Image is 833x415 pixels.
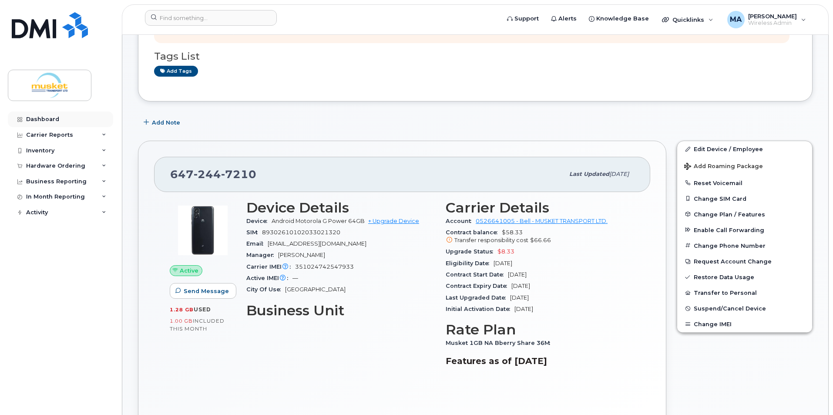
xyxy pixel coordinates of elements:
[246,200,435,216] h3: Device Details
[545,10,583,27] a: Alerts
[677,238,812,253] button: Change Phone Number
[656,11,719,28] div: Quicklinks
[510,294,529,301] span: [DATE]
[583,10,655,27] a: Knowledge Base
[501,10,545,27] a: Support
[246,286,285,293] span: City Of Use
[184,287,229,295] span: Send Message
[292,275,298,281] span: —
[677,206,812,222] button: Change Plan / Features
[677,300,812,316] button: Suspend/Cancel Device
[446,229,502,236] span: Contract balance
[677,191,812,206] button: Change SIM Card
[748,13,797,20] span: [PERSON_NAME]
[446,294,510,301] span: Last Upgraded Date
[748,20,797,27] span: Wireless Admin
[609,171,629,177] span: [DATE]
[446,356,635,366] h3: Features as of [DATE]
[272,218,365,224] span: Android Motorola G Power 64GB
[476,218,608,224] a: 0526641005 - Bell - MUSKET TRANSPORT LTD.
[514,14,539,23] span: Support
[221,168,256,181] span: 7210
[677,285,812,300] button: Transfer to Personal
[446,340,554,346] span: Musket 1GB NA Bberry Share 36M
[154,66,198,77] a: Add tags
[446,229,635,245] span: $58.33
[246,252,278,258] span: Manager
[446,260,494,267] span: Eligibility Date
[170,317,225,332] span: included this month
[677,157,812,175] button: Add Roaming Package
[694,211,765,217] span: Change Plan / Features
[170,307,194,313] span: 1.28 GB
[177,204,229,256] img: image20231002-3703462-1rwy8cr.jpeg
[511,283,530,289] span: [DATE]
[672,16,704,23] span: Quicklinks
[694,226,764,233] span: Enable Call Forwarding
[246,218,272,224] span: Device
[446,306,514,312] span: Initial Activation Date
[558,14,577,23] span: Alerts
[246,303,435,318] h3: Business Unit
[569,171,609,177] span: Last updated
[152,118,180,127] span: Add Note
[446,322,635,337] h3: Rate Plan
[145,10,277,26] input: Find something...
[170,283,236,299] button: Send Message
[194,306,211,313] span: used
[677,141,812,157] a: Edit Device / Employee
[446,248,497,255] span: Upgrade Status
[246,229,262,236] span: SIM
[138,115,188,130] button: Add Note
[194,168,221,181] span: 244
[454,237,528,243] span: Transfer responsibility cost
[677,222,812,238] button: Enable Call Forwarding
[446,271,508,278] span: Contract Start Date
[530,237,551,243] span: $66.66
[596,14,649,23] span: Knowledge Base
[514,306,533,312] span: [DATE]
[285,286,346,293] span: [GEOGRAPHIC_DATA]
[170,168,256,181] span: 647
[295,263,354,270] span: 351024742547933
[246,263,295,270] span: Carrier IMEI
[180,267,198,275] span: Active
[278,252,325,258] span: [PERSON_NAME]
[677,269,812,285] a: Restore Data Usage
[721,11,812,28] div: Melanie Ackers
[508,271,527,278] span: [DATE]
[368,218,419,224] a: + Upgrade Device
[446,283,511,289] span: Contract Expiry Date
[154,51,796,62] h3: Tags List
[684,163,763,171] span: Add Roaming Package
[246,240,268,247] span: Email
[497,248,514,255] span: $8.33
[246,275,292,281] span: Active IMEI
[694,305,766,312] span: Suspend/Cancel Device
[446,200,635,216] h3: Carrier Details
[170,318,193,324] span: 1.00 GB
[677,253,812,269] button: Request Account Change
[446,218,476,224] span: Account
[268,240,366,247] span: [EMAIL_ADDRESS][DOMAIN_NAME]
[494,260,512,267] span: [DATE]
[677,316,812,332] button: Change IMEI
[262,229,340,236] span: 89302610102033021320
[677,175,812,191] button: Reset Voicemail
[730,14,742,25] span: MA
